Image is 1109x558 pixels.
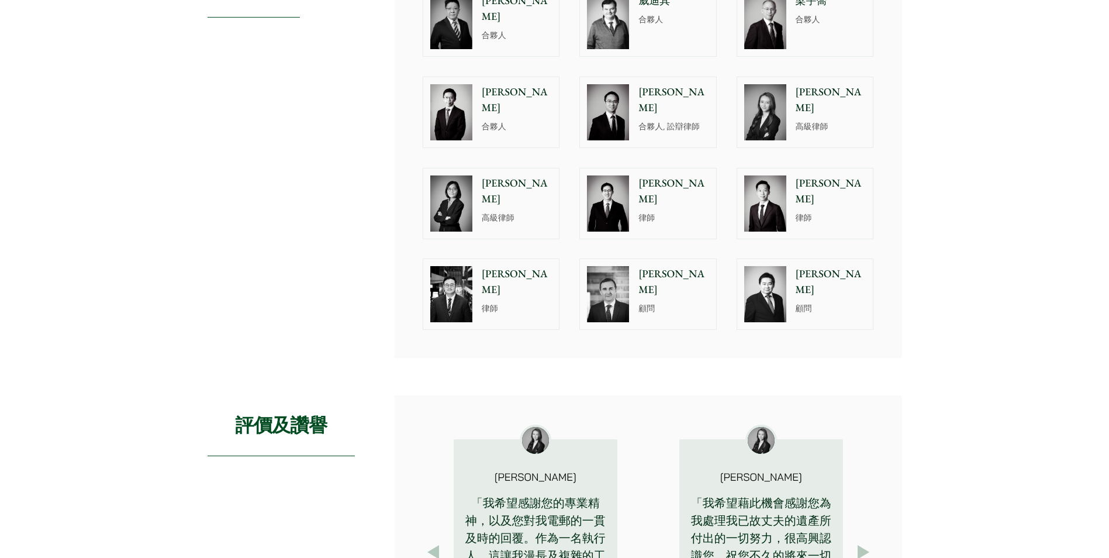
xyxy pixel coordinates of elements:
[482,29,552,42] p: 合夥人
[423,77,560,148] a: Henry Ma photo [PERSON_NAME] 合夥人
[482,302,552,315] p: 律師
[423,168,560,239] a: [PERSON_NAME] 高級律師
[482,212,552,224] p: 高級律師
[423,259,560,330] a: [PERSON_NAME] 律師
[698,472,824,483] p: [PERSON_NAME]
[208,395,355,456] h2: 評價及讚譽
[482,84,552,116] p: [PERSON_NAME]
[638,302,709,315] p: 顧問
[796,212,866,224] p: 律師
[638,84,709,116] p: [PERSON_NAME]
[796,266,866,298] p: [PERSON_NAME]
[472,472,599,483] p: [PERSON_NAME]
[430,84,472,140] img: Henry Ma photo
[638,212,709,224] p: 律師
[638,120,709,133] p: 合夥人, 訟辯律師
[482,175,552,207] p: [PERSON_NAME]
[796,84,866,116] p: [PERSON_NAME]
[737,77,874,148] a: [PERSON_NAME] 高級律師
[638,13,709,26] p: 合夥人
[796,120,866,133] p: 高級律師
[579,77,717,148] a: [PERSON_NAME] 合夥人, 訟辯律師
[737,259,874,330] a: [PERSON_NAME] 顧問
[482,120,552,133] p: 合夥人
[796,175,866,207] p: [PERSON_NAME]
[638,266,709,298] p: [PERSON_NAME]
[579,259,717,330] a: [PERSON_NAME] 顧問
[482,266,552,298] p: [PERSON_NAME]
[579,168,717,239] a: [PERSON_NAME] 律師
[796,13,866,26] p: 合夥人
[737,168,874,239] a: [PERSON_NAME] 律師
[638,175,709,207] p: [PERSON_NAME]
[796,302,866,315] p: 顧問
